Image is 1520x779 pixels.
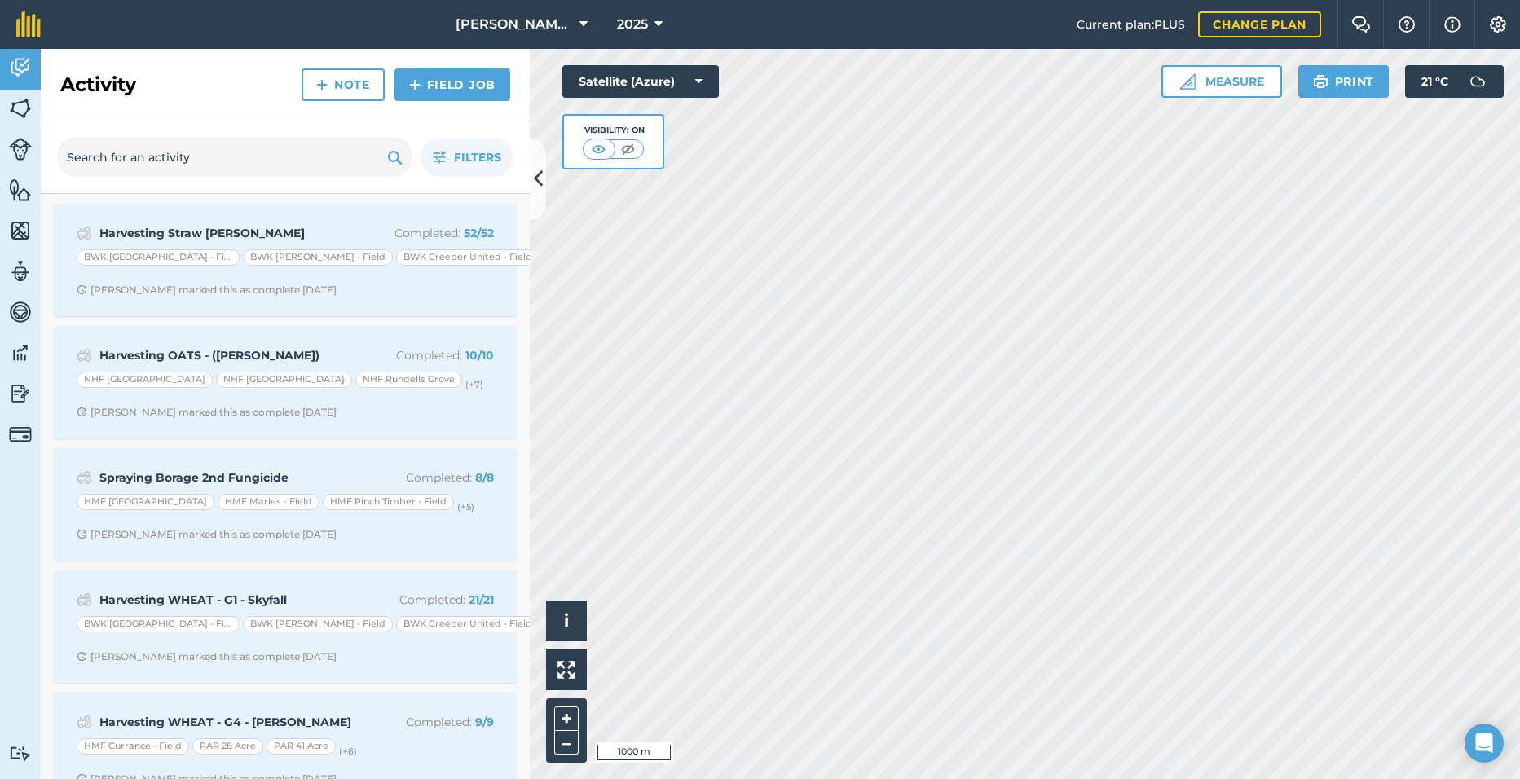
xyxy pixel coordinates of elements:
[454,148,501,166] span: Filters
[99,591,358,609] strong: Harvesting WHEAT - G1 - Skyfall
[465,379,483,390] small: (+ 7 )
[457,501,474,513] small: (+ 5 )
[77,284,87,295] img: Clock with arrow pointing clockwise
[267,738,336,755] div: PAR 41 Acre
[77,590,92,610] img: svg+xml;base64,PD94bWwgdmVyc2lvbj0iMS4wIiBlbmNvZGluZz0idXRmLTgiPz4KPCEtLSBHZW5lcmF0b3I6IEFkb2JlIE...
[618,141,638,157] img: svg+xml;base64,PHN2ZyB4bWxucz0iaHR0cDovL3d3dy53My5vcmcvMjAwMC9zdmciIHdpZHRoPSI1MCIgaGVpZ2h0PSI0MC...
[421,138,513,177] button: Filters
[355,372,462,388] div: NHF Rundells Grove
[1421,65,1448,98] span: 21 ° C
[554,706,579,731] button: +
[396,616,540,632] div: BWK Creeper United - Field
[364,713,494,731] p: Completed :
[218,494,319,510] div: HMF Marles - Field
[1465,724,1504,763] div: Open Intercom Messenger
[9,300,32,324] img: svg+xml;base64,PD94bWwgdmVyc2lvbj0iMS4wIiBlbmNvZGluZz0idXRmLTgiPz4KPCEtLSBHZW5lcmF0b3I6IEFkb2JlIE...
[316,75,328,95] img: svg+xml;base64,PHN2ZyB4bWxucz0iaHR0cDovL3d3dy53My5vcmcvMjAwMC9zdmciIHdpZHRoPSIxNCIgaGVpZ2h0PSIyNC...
[99,469,358,486] strong: Spraying Borage 2nd Fungicide
[77,494,214,510] div: HMF [GEOGRAPHIC_DATA]
[302,68,385,101] a: Note
[77,223,92,243] img: svg+xml;base64,PD94bWwgdmVyc2lvbj0iMS4wIiBlbmNvZGluZz0idXRmLTgiPz4KPCEtLSBHZW5lcmF0b3I6IEFkb2JlIE...
[588,141,609,157] img: svg+xml;base64,PHN2ZyB4bWxucz0iaHR0cDovL3d3dy53My5vcmcvMjAwMC9zdmciIHdpZHRoPSI1MCIgaGVpZ2h0PSI0MC...
[409,75,421,95] img: svg+xml;base64,PHN2ZyB4bWxucz0iaHR0cDovL3d3dy53My5vcmcvMjAwMC9zdmciIHdpZHRoPSIxNCIgaGVpZ2h0PSIyNC...
[77,468,92,487] img: svg+xml;base64,PD94bWwgdmVyc2lvbj0iMS4wIiBlbmNvZGluZz0idXRmLTgiPz4KPCEtLSBHZW5lcmF0b3I6IEFkb2JlIE...
[9,178,32,202] img: svg+xml;base64,PHN2ZyB4bWxucz0iaHR0cDovL3d3dy53My5vcmcvMjAwMC9zdmciIHdpZHRoPSI1NiIgaGVpZ2h0PSI2MC...
[1198,11,1321,37] a: Change plan
[364,224,494,242] p: Completed :
[562,65,719,98] button: Satellite (Azure)
[465,348,494,363] strong: 10 / 10
[554,731,579,755] button: –
[557,661,575,679] img: Four arrows, one pointing top left, one top right, one bottom right and the last bottom left
[9,259,32,284] img: svg+xml;base64,PD94bWwgdmVyc2lvbj0iMS4wIiBlbmNvZGluZz0idXRmLTgiPz4KPCEtLSBHZW5lcmF0b3I6IEFkb2JlIE...
[99,346,358,364] strong: Harvesting OATS - ([PERSON_NAME])
[364,591,494,609] p: Completed :
[99,224,358,242] strong: Harvesting Straw [PERSON_NAME]
[77,528,337,541] div: [PERSON_NAME] marked this as complete [DATE]
[464,226,494,240] strong: 52 / 52
[16,11,41,37] img: fieldmargin Logo
[57,138,412,177] input: Search for an activity
[216,372,352,388] div: NHF [GEOGRAPHIC_DATA]
[9,55,32,80] img: svg+xml;base64,PD94bWwgdmVyc2lvbj0iMS4wIiBlbmNvZGluZz0idXRmLTgiPz4KPCEtLSBHZW5lcmF0b3I6IEFkb2JlIE...
[1179,73,1196,90] img: Ruler icon
[475,470,494,485] strong: 8 / 8
[364,346,494,364] p: Completed :
[192,738,263,755] div: PAR 28 Acre
[64,213,507,306] a: Harvesting Straw [PERSON_NAME]Completed: 52/52BWK [GEOGRAPHIC_DATA] - FieldBWK [PERSON_NAME] - Fi...
[77,284,337,297] div: [PERSON_NAME] marked this as complete [DATE]
[9,96,32,121] img: svg+xml;base64,PHN2ZyB4bWxucz0iaHR0cDovL3d3dy53My5vcmcvMjAwMC9zdmciIHdpZHRoPSI1NiIgaGVpZ2h0PSI2MC...
[1161,65,1282,98] button: Measure
[243,616,393,632] div: BWK [PERSON_NAME] - Field
[456,15,573,34] span: [PERSON_NAME] Hayleys Partnership
[64,336,507,429] a: Harvesting OATS - ([PERSON_NAME])Completed: 10/10NHF [GEOGRAPHIC_DATA]NHF [GEOGRAPHIC_DATA]NHF Ru...
[323,494,454,510] div: HMF Pinch Timber - Field
[564,610,569,631] span: i
[77,712,92,732] img: svg+xml;base64,PD94bWwgdmVyc2lvbj0iMS4wIiBlbmNvZGluZz0idXRmLTgiPz4KPCEtLSBHZW5lcmF0b3I6IEFkb2JlIE...
[1488,16,1508,33] img: A cog icon
[364,469,494,486] p: Completed :
[9,138,32,161] img: svg+xml;base64,PD94bWwgdmVyc2lvbj0iMS4wIiBlbmNvZGluZz0idXRmLTgiPz4KPCEtLSBHZW5lcmF0b3I6IEFkb2JlIE...
[387,147,403,167] img: svg+xml;base64,PHN2ZyB4bWxucz0iaHR0cDovL3d3dy53My5vcmcvMjAwMC9zdmciIHdpZHRoPSIxOSIgaGVpZ2h0PSIyNC...
[77,249,240,266] div: BWK [GEOGRAPHIC_DATA] - Field
[64,458,507,551] a: Spraying Borage 2nd FungicideCompleted: 8/8HMF [GEOGRAPHIC_DATA]HMF Marles - FieldHMF Pinch Timbe...
[243,249,393,266] div: BWK [PERSON_NAME] - Field
[9,218,32,243] img: svg+xml;base64,PHN2ZyB4bWxucz0iaHR0cDovL3d3dy53My5vcmcvMjAwMC9zdmciIHdpZHRoPSI1NiIgaGVpZ2h0PSI2MC...
[99,713,358,731] strong: Harvesting WHEAT - G4 - [PERSON_NAME]
[64,580,507,673] a: Harvesting WHEAT - G1 - SkyfallCompleted: 21/21BWK [GEOGRAPHIC_DATA] - FieldBWK [PERSON_NAME] - F...
[583,124,645,137] div: Visibility: On
[9,341,32,365] img: svg+xml;base64,PD94bWwgdmVyc2lvbj0iMS4wIiBlbmNvZGluZz0idXRmLTgiPz4KPCEtLSBHZW5lcmF0b3I6IEFkb2JlIE...
[1313,72,1328,91] img: svg+xml;base64,PHN2ZyB4bWxucz0iaHR0cDovL3d3dy53My5vcmcvMjAwMC9zdmciIHdpZHRoPSIxOSIgaGVpZ2h0PSIyNC...
[77,407,87,417] img: Clock with arrow pointing clockwise
[77,406,337,419] div: [PERSON_NAME] marked this as complete [DATE]
[617,15,648,34] span: 2025
[469,592,494,607] strong: 21 / 21
[1397,16,1416,33] img: A question mark icon
[339,746,357,757] small: (+ 6 )
[546,601,587,641] button: i
[9,746,32,761] img: svg+xml;base64,PD94bWwgdmVyc2lvbj0iMS4wIiBlbmNvZGluZz0idXRmLTgiPz4KPCEtLSBHZW5lcmF0b3I6IEFkb2JlIE...
[60,72,136,98] h2: Activity
[1351,16,1371,33] img: Two speech bubbles overlapping with the left bubble in the forefront
[77,616,240,632] div: BWK [GEOGRAPHIC_DATA] - Field
[77,345,92,365] img: svg+xml;base64,PD94bWwgdmVyc2lvbj0iMS4wIiBlbmNvZGluZz0idXRmLTgiPz4KPCEtLSBHZW5lcmF0b3I6IEFkb2JlIE...
[1298,65,1390,98] button: Print
[1077,15,1185,33] span: Current plan : PLUS
[77,372,213,388] div: NHF [GEOGRAPHIC_DATA]
[1461,65,1494,98] img: svg+xml;base64,PD94bWwgdmVyc2lvbj0iMS4wIiBlbmNvZGluZz0idXRmLTgiPz4KPCEtLSBHZW5lcmF0b3I6IEFkb2JlIE...
[77,529,87,539] img: Clock with arrow pointing clockwise
[1405,65,1504,98] button: 21 °C
[9,423,32,446] img: svg+xml;base64,PD94bWwgdmVyc2lvbj0iMS4wIiBlbmNvZGluZz0idXRmLTgiPz4KPCEtLSBHZW5lcmF0b3I6IEFkb2JlIE...
[77,738,189,755] div: HMF Currance - Field
[394,68,510,101] a: Field Job
[1444,15,1461,34] img: svg+xml;base64,PHN2ZyB4bWxucz0iaHR0cDovL3d3dy53My5vcmcvMjAwMC9zdmciIHdpZHRoPSIxNyIgaGVpZ2h0PSIxNy...
[475,715,494,729] strong: 9 / 9
[9,381,32,406] img: svg+xml;base64,PD94bWwgdmVyc2lvbj0iMS4wIiBlbmNvZGluZz0idXRmLTgiPz4KPCEtLSBHZW5lcmF0b3I6IEFkb2JlIE...
[77,650,337,663] div: [PERSON_NAME] marked this as complete [DATE]
[77,651,87,662] img: Clock with arrow pointing clockwise
[396,249,540,266] div: BWK Creeper United - Field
